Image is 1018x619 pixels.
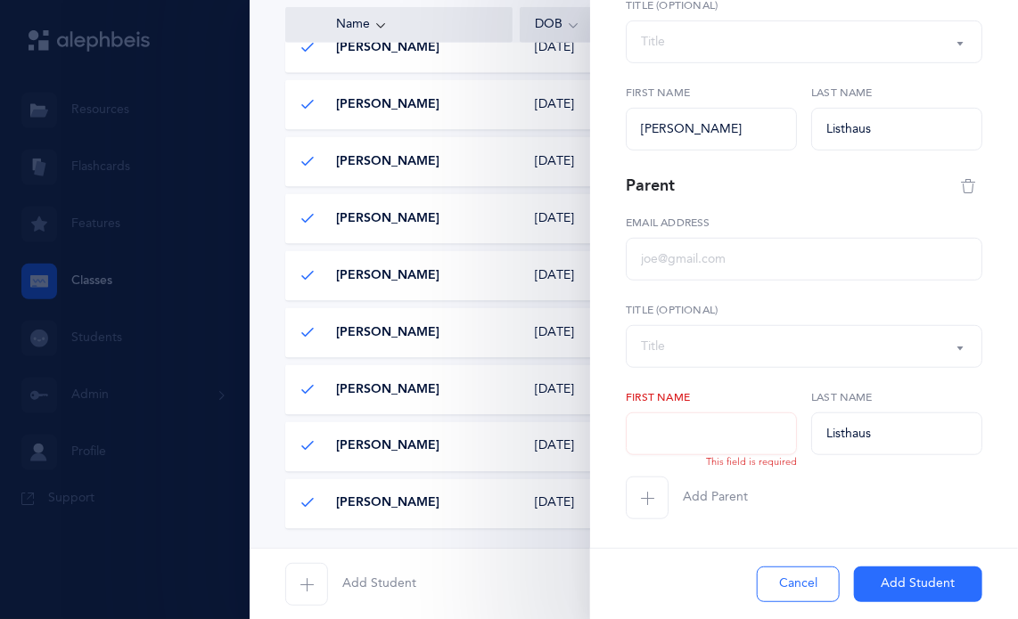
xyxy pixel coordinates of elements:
div: [DATE] [521,210,635,228]
div: [DATE] [521,324,635,342]
iframe: Drift Widget Chat Controller [929,530,997,598]
span: Add Parent [683,489,748,507]
span: Add Student [342,575,416,593]
span: [PERSON_NAME] [336,495,439,513]
div: [DATE] [521,381,635,399]
span: [PERSON_NAME] [336,39,439,57]
span: [PERSON_NAME] [336,153,439,171]
button: Title [626,20,982,63]
div: Title [641,33,665,52]
button: Add Student [285,563,416,606]
button: Title [626,325,982,368]
label: Last name [811,389,982,405]
div: [DATE] [521,438,635,456]
span: [PERSON_NAME] [336,324,439,342]
button: Add Student [854,566,982,602]
label: First name [626,85,797,101]
button: Cancel [757,566,840,602]
span: [PERSON_NAME] [336,210,439,228]
span: This field is required [706,456,797,468]
div: [DATE] [521,267,635,285]
span: [PERSON_NAME] [336,267,439,285]
div: [DATE] [521,39,635,57]
span: [PERSON_NAME] [336,438,439,456]
span: Name [300,16,370,34]
div: [DATE] [521,96,635,114]
div: [DATE] [521,153,635,171]
div: DOB [535,15,619,35]
button: Add Parent [626,476,748,519]
div: Title [641,338,665,356]
input: joe@gmail.com [626,238,982,281]
label: Last name [811,85,982,101]
label: First name [626,389,797,405]
span: [PERSON_NAME] [336,96,439,114]
div: Parent [626,175,675,197]
label: Email address [626,215,982,231]
div: [DATE] [521,495,635,513]
label: Title (Optional) [626,302,982,318]
span: [PERSON_NAME] [336,381,439,399]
